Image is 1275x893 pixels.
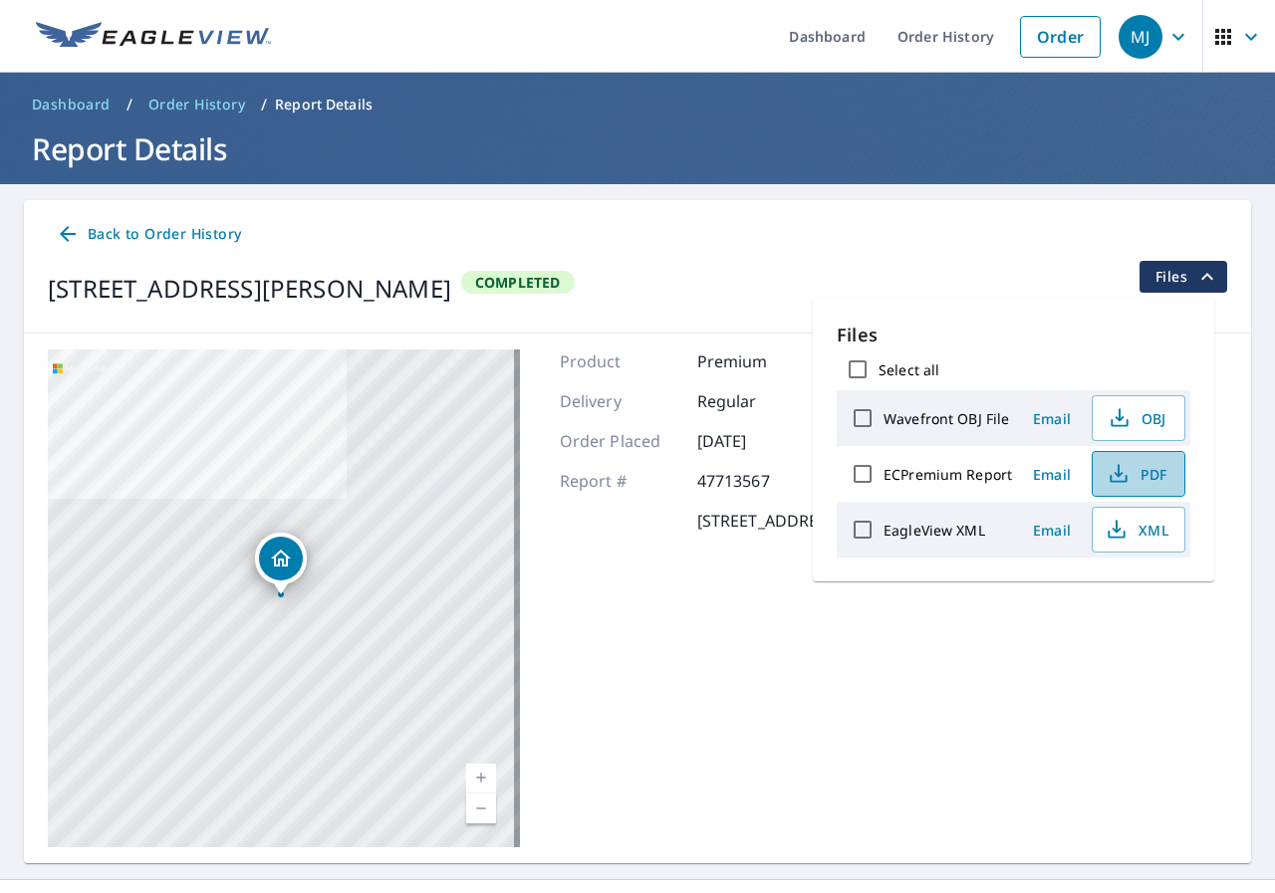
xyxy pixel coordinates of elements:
[1028,521,1076,540] span: Email
[48,216,249,253] a: Back to Order History
[466,764,496,793] a: Current Level 17, Zoom In
[1092,451,1185,497] button: PDF
[463,273,573,292] span: Completed
[36,22,271,52] img: EV Logo
[884,465,1012,484] label: ECPremium Report
[879,360,939,379] label: Select all
[697,429,817,453] p: [DATE]
[1028,465,1076,484] span: Email
[56,222,241,247] span: Back to Order History
[837,322,1190,348] p: Files
[697,469,817,493] p: 47713567
[1139,261,1227,293] button: filesDropdownBtn-47713567
[1020,403,1084,434] button: Email
[1092,395,1185,441] button: OBJ
[1105,518,1168,542] span: XML
[1020,515,1084,546] button: Email
[1028,409,1076,428] span: Email
[1155,265,1219,289] span: Files
[560,349,679,373] p: Product
[560,389,679,413] p: Delivery
[560,469,679,493] p: Report #
[1020,459,1084,490] button: Email
[255,533,307,594] div: Dropped pin, building 1, Residential property, 4140 N River St Mclean, VA 22101-5816
[24,89,1251,120] nav: breadcrumb
[884,521,985,540] label: EagleView XML
[884,409,1009,428] label: Wavefront OBJ File
[1020,16,1101,58] a: Order
[560,429,679,453] p: Order Placed
[1105,406,1168,430] span: OBJ
[140,89,253,120] a: Order History
[24,89,119,120] a: Dashboard
[148,95,245,114] span: Order History
[24,128,1251,169] h1: Report Details
[1092,507,1185,553] button: XML
[466,793,496,823] a: Current Level 17, Zoom Out
[1119,15,1162,59] div: MJ
[127,93,132,116] li: /
[48,271,451,307] div: [STREET_ADDRESS][PERSON_NAME]
[261,93,267,116] li: /
[1105,462,1168,486] span: PDF
[697,509,969,533] p: [STREET_ADDRESS][PERSON_NAME]
[275,95,373,114] p: Report Details
[697,389,817,413] p: Regular
[697,349,817,373] p: Premium
[32,95,111,114] span: Dashboard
